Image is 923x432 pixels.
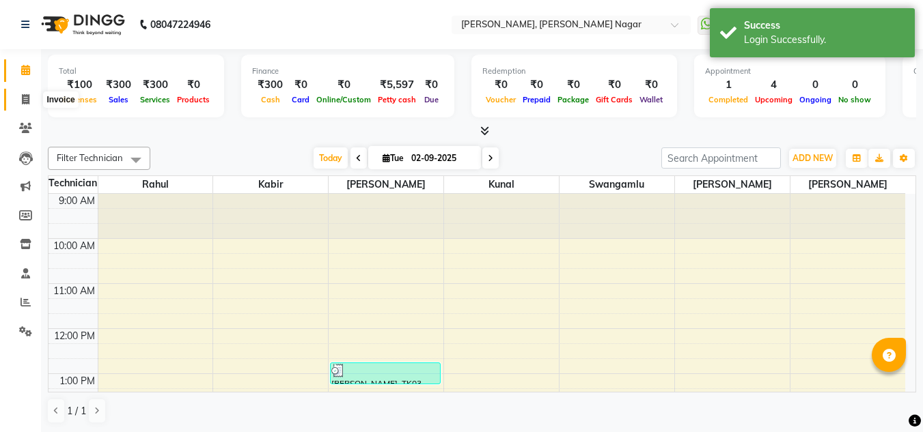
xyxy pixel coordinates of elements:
span: [PERSON_NAME] [790,176,905,193]
div: ₹5,597 [374,77,419,93]
input: 2025-09-02 [407,148,476,169]
div: 1 [705,77,752,93]
div: ₹0 [313,77,374,93]
span: Petty cash [374,95,419,104]
span: Rahul [98,176,213,193]
span: Card [288,95,313,104]
span: ADD NEW [793,153,833,163]
span: Filter Technician [57,152,123,163]
div: ₹0 [519,77,554,93]
div: 1:00 PM [57,374,98,388]
span: kabir [213,176,328,193]
span: Sales [105,95,132,104]
img: logo [35,5,128,44]
div: ₹0 [174,77,213,93]
div: ₹300 [252,77,288,93]
span: Gift Cards [592,95,636,104]
span: Voucher [482,95,519,104]
div: ₹300 [137,77,174,93]
div: Redemption [482,66,666,77]
span: 1 / 1 [67,404,86,418]
div: Technician [49,176,98,190]
span: Prepaid [519,95,554,104]
div: 4 [752,77,796,93]
span: Wallet [636,95,666,104]
div: Appointment [705,66,874,77]
div: ₹0 [554,77,592,93]
div: ₹100 [59,77,100,93]
span: Online/Custom [313,95,374,104]
span: swangamlu [560,176,674,193]
span: Due [421,95,442,104]
div: 12:00 PM [51,329,98,343]
span: [PERSON_NAME] [675,176,790,193]
span: Completed [705,95,752,104]
div: 10:00 AM [51,239,98,253]
span: Upcoming [752,95,796,104]
span: Products [174,95,213,104]
div: ₹0 [482,77,519,93]
span: No show [835,95,874,104]
div: 11:00 AM [51,284,98,298]
iframe: chat widget [866,377,909,418]
div: ₹0 [592,77,636,93]
span: Cash [258,95,284,104]
div: [PERSON_NAME], TK03, 12:45 PM-01:15 PM, Gel polish removal [331,363,440,384]
div: Invoice [43,91,78,108]
button: ADD NEW [789,149,836,168]
input: Search Appointment [661,147,781,169]
div: ₹300 [100,77,137,93]
span: Services [137,95,174,104]
div: 0 [835,77,874,93]
div: Finance [252,66,443,77]
b: 08047224946 [150,5,210,44]
div: 0 [796,77,835,93]
span: Tue [379,153,407,163]
div: Total [59,66,213,77]
div: ₹0 [636,77,666,93]
div: Success [744,18,905,33]
div: Login Successfully. [744,33,905,47]
span: Ongoing [796,95,835,104]
span: Today [314,147,348,169]
div: ₹0 [288,77,313,93]
span: kunal [444,176,559,193]
span: Package [554,95,592,104]
div: 9:00 AM [56,194,98,208]
div: ₹0 [419,77,443,93]
span: [PERSON_NAME] [329,176,443,193]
